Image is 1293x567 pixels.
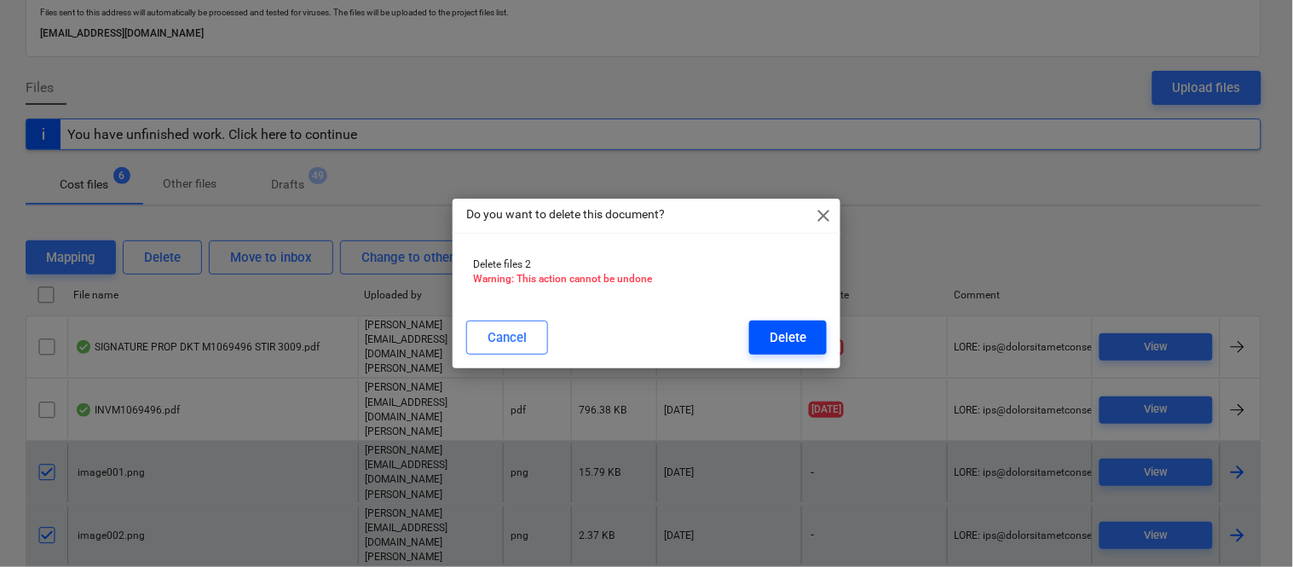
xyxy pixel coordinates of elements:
p: Do you want to delete this document? [466,205,665,223]
p: Delete files 2 [473,257,820,272]
button: Delete [749,321,827,355]
div: Delete [770,327,806,349]
iframe: Chat Widget [1208,485,1293,567]
p: Warning: This action cannot be undone [473,272,820,286]
span: close [813,205,834,226]
button: Cancel [466,321,548,355]
div: Cancel [488,327,527,349]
